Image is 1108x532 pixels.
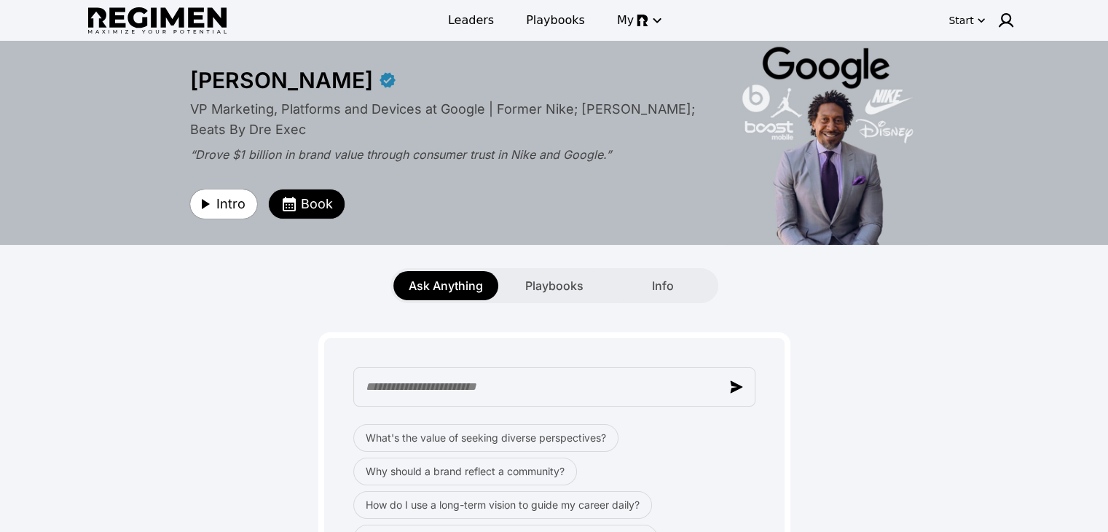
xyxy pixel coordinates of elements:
[393,271,498,300] button: Ask Anything
[997,12,1015,29] img: user icon
[948,13,973,28] div: Start
[269,189,345,219] button: Book
[730,380,743,394] img: send message
[525,277,584,294] span: Playbooks
[409,277,483,294] span: Ask Anything
[379,71,396,89] div: Verified partner - Daryl Butler
[448,12,494,29] span: Leaders
[301,194,333,214] span: Book
[353,458,577,485] button: Why should a brand reflect a community?
[216,194,245,214] span: Intro
[652,277,674,294] span: Info
[617,12,634,29] span: My
[610,271,715,300] button: Info
[517,7,594,34] a: Playbooks
[526,12,585,29] span: Playbooks
[190,99,707,140] div: VP Marketing, Platforms and Devices at Google | Former Nike; [PERSON_NAME]; Beats By Dre Exec
[353,424,618,452] button: What's the value of seeking diverse perspectives?
[439,7,503,34] a: Leaders
[190,189,257,219] button: Intro
[608,7,669,34] button: My
[353,491,652,519] button: How do I use a long-term vision to guide my career daily?
[190,146,707,163] div: “Drove $1 billion in brand value through consumer trust in Nike and Google.”
[190,67,373,93] div: [PERSON_NAME]
[946,9,988,32] button: Start
[88,7,227,34] img: Regimen logo
[502,271,607,300] button: Playbooks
